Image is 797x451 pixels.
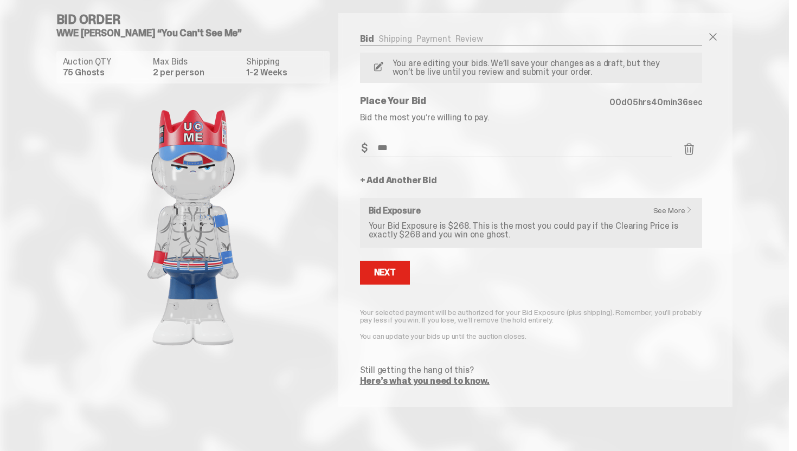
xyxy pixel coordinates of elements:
a: Here’s what you need to know. [360,375,490,386]
a: + Add Another Bid [360,176,437,185]
button: Next [360,261,410,285]
h6: Bid Exposure [369,207,694,215]
img: product image [85,92,301,363]
div: Next [374,268,396,277]
p: Bid the most you’re willing to pay. [360,113,703,122]
dt: Auction QTY [63,57,147,66]
p: You are editing your bids. We’ll save your changes as a draft, but they won’t be live until you r... [388,59,669,76]
p: Still getting the hang of this? [360,366,703,375]
span: 00 [609,96,621,108]
span: $ [361,143,368,153]
h5: WWE [PERSON_NAME] “You Can't See Me” [56,28,338,38]
a: See More [653,207,698,214]
a: Bid [360,33,375,44]
dt: Max Bids [153,57,240,66]
p: Place Your Bid [360,96,610,106]
span: 36 [677,96,688,108]
dd: 75 Ghosts [63,68,147,77]
p: You can update your bids up until the auction closes. [360,332,703,340]
dd: 2 per person [153,68,240,77]
p: Your selected payment will be authorized for your Bid Exposure (plus shipping). Remember, you’ll ... [360,308,703,324]
p: d hrs min sec [609,98,702,107]
dt: Shipping [246,57,323,66]
dd: 1-2 Weeks [246,68,323,77]
span: 05 [627,96,638,108]
h4: Bid Order [56,13,338,26]
p: Your Bid Exposure is $268. This is the most you could pay if the Clearing Price is exactly $268 a... [369,222,694,239]
span: 40 [651,96,663,108]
